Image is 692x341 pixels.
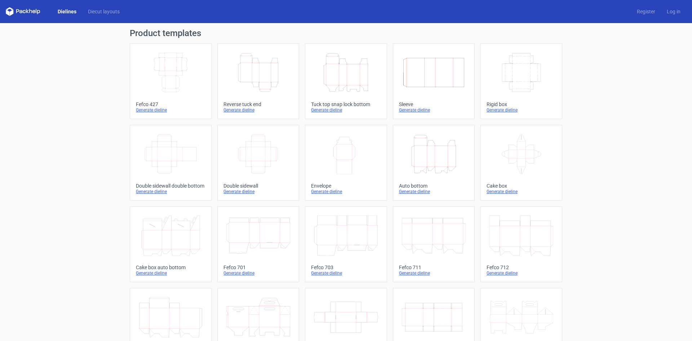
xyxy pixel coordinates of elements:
[661,8,686,15] a: Log in
[399,107,469,113] div: Generate dieline
[393,206,475,282] a: Fefco 711Generate dieline
[480,206,562,282] a: Fefco 712Generate dieline
[223,101,293,107] div: Reverse tuck end
[136,101,205,107] div: Fefco 427
[305,206,387,282] a: Fefco 703Generate dieline
[136,270,205,276] div: Generate dieline
[399,183,469,189] div: Auto bottom
[130,43,212,119] a: Fefco 427Generate dieline
[487,101,556,107] div: Rigid box
[480,43,562,119] a: Rigid boxGenerate dieline
[223,265,293,270] div: Fefco 701
[399,189,469,194] div: Generate dieline
[487,270,556,276] div: Generate dieline
[217,206,299,282] a: Fefco 701Generate dieline
[393,43,475,119] a: SleeveGenerate dieline
[130,206,212,282] a: Cake box auto bottomGenerate dieline
[217,43,299,119] a: Reverse tuck endGenerate dieline
[487,107,556,113] div: Generate dieline
[217,125,299,201] a: Double sidewallGenerate dieline
[311,101,381,107] div: Tuck top snap lock bottom
[82,8,125,15] a: Diecut layouts
[136,183,205,189] div: Double sidewall double bottom
[311,270,381,276] div: Generate dieline
[311,107,381,113] div: Generate dieline
[136,265,205,270] div: Cake box auto bottom
[480,125,562,201] a: Cake boxGenerate dieline
[399,265,469,270] div: Fefco 711
[487,183,556,189] div: Cake box
[223,107,293,113] div: Generate dieline
[305,43,387,119] a: Tuck top snap lock bottomGenerate dieline
[399,270,469,276] div: Generate dieline
[130,125,212,201] a: Double sidewall double bottomGenerate dieline
[311,183,381,189] div: Envelope
[393,125,475,201] a: Auto bottomGenerate dieline
[223,189,293,194] div: Generate dieline
[136,107,205,113] div: Generate dieline
[130,29,562,38] h1: Product templates
[305,125,387,201] a: EnvelopeGenerate dieline
[311,265,381,270] div: Fefco 703
[399,101,469,107] div: Sleeve
[136,189,205,194] div: Generate dieline
[487,265,556,270] div: Fefco 712
[223,270,293,276] div: Generate dieline
[223,183,293,189] div: Double sidewall
[52,8,82,15] a: Dielines
[631,8,661,15] a: Register
[311,189,381,194] div: Generate dieline
[487,189,556,194] div: Generate dieline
